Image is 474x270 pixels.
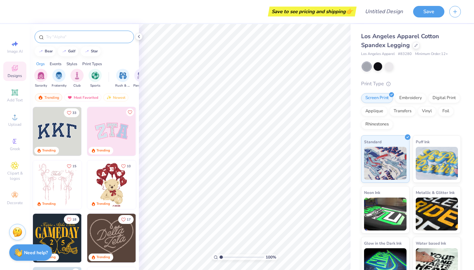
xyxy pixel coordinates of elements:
span: Standard [364,138,382,145]
div: Trending [42,148,56,153]
img: 83dda5b0-2158-48ca-832c-f6b4ef4c4536 [33,160,82,209]
img: most_fav.gif [67,95,72,100]
div: filter for Club [70,69,84,88]
div: bear [45,49,53,53]
img: Neon Ink [364,198,407,230]
span: Club [73,83,81,88]
img: d12a98c7-f0f7-4345-bf3a-b9f1b718b86e [81,160,130,209]
img: e74243e0-e378-47aa-a400-bc6bcb25063a [136,160,184,209]
button: golf [58,46,78,56]
div: Newest [103,94,128,101]
span: 17 [127,218,131,221]
div: Trending [96,202,110,206]
div: Save to see pricing and shipping [270,7,355,16]
span: Upload [8,122,21,127]
span: 18 [72,218,76,221]
span: Rush & Bid [115,83,130,88]
button: filter button [89,69,102,88]
img: trend_line.gif [62,49,67,53]
img: Metallic & Glitter Ink [416,198,458,230]
input: Try "Alpha" [45,34,130,40]
strong: Need help? [24,250,48,256]
span: 100 % [266,254,276,260]
button: Like [64,162,79,171]
img: 5ee11766-d822-42f5-ad4e-763472bf8dcf [136,107,184,156]
div: Styles [66,61,77,67]
img: trend_line.gif [84,49,90,53]
button: filter button [34,69,47,88]
div: filter for Rush & Bid [115,69,130,88]
span: Sports [90,83,100,88]
button: Like [126,108,134,116]
img: Sports Image [92,72,99,79]
div: Applique [361,106,387,116]
span: Los Angeles Apparel Cotton Spandex Legging [361,32,439,49]
span: Decorate [7,200,23,205]
div: Trending [35,94,62,101]
button: filter button [115,69,130,88]
span: Image AI [7,49,23,54]
span: 33 [72,111,76,115]
img: Newest.gif [106,95,112,100]
img: Club Image [73,72,81,79]
img: b8819b5f-dd70-42f8-b218-32dd770f7b03 [33,214,82,262]
div: Most Favorited [64,94,101,101]
button: filter button [70,69,84,88]
span: Los Angeles Apparel [361,51,395,57]
input: Untitled Design [360,5,408,18]
button: Like [118,215,134,224]
div: Digital Print [428,93,460,103]
img: Puff Ink [416,147,458,180]
span: Parent's Weekend [133,83,148,88]
button: Like [64,108,79,117]
button: Like [64,215,79,224]
img: 2b704b5a-84f6-4980-8295-53d958423ff9 [81,214,130,262]
div: Events [50,61,62,67]
button: star [81,46,101,56]
span: Clipart & logos [3,171,26,181]
span: # 83280 [398,51,412,57]
img: Standard [364,147,407,180]
img: Fraternity Image [55,72,63,79]
img: edfb13fc-0e43-44eb-bea2-bf7fc0dd67f9 [81,107,130,156]
span: Fraternity [52,83,66,88]
div: star [91,49,98,53]
span: Designs [8,73,22,78]
img: ead2b24a-117b-4488-9b34-c08fd5176a7b [136,214,184,262]
div: Print Types [82,61,102,67]
button: filter button [52,69,66,88]
div: Print Type [361,80,461,88]
span: 15 [72,165,76,168]
span: 10 [127,165,131,168]
span: Greek [10,146,20,151]
div: Vinyl [418,106,436,116]
div: Trending [96,255,110,260]
img: Sorority Image [37,72,45,79]
div: Screen Print [361,93,393,103]
div: Transfers [389,106,416,116]
img: Rush & Bid Image [119,72,127,79]
span: Glow in the Dark Ink [364,240,402,247]
div: Foil [438,106,454,116]
img: 587403a7-0594-4a7f-b2bd-0ca67a3ff8dd [87,160,136,209]
button: Save [413,6,444,17]
span: Puff Ink [416,138,430,145]
img: 9980f5e8-e6a1-4b4a-8839-2b0e9349023c [87,107,136,156]
img: 3b9aba4f-e317-4aa7-a679-c95a879539bd [33,107,82,156]
div: Orgs [36,61,45,67]
img: trend_line.gif [38,49,43,53]
span: Metallic & Glitter Ink [416,189,455,196]
div: filter for Sports [89,69,102,88]
div: golf [68,49,75,53]
img: Parent's Weekend Image [137,72,145,79]
div: filter for Fraternity [52,69,66,88]
div: filter for Parent's Weekend [133,69,148,88]
div: filter for Sorority [34,69,47,88]
div: Rhinestones [361,120,393,129]
div: Trending [42,202,56,206]
img: trending.gif [38,95,43,100]
span: Sorority [35,83,47,88]
div: Embroidery [395,93,426,103]
span: Water based Ink [416,240,446,247]
img: 12710c6a-dcc0-49ce-8688-7fe8d5f96fe2 [87,214,136,262]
